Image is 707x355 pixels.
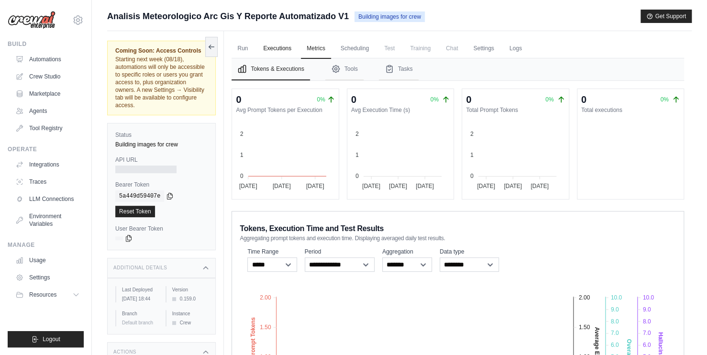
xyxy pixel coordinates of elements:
a: LLM Connections [11,191,84,207]
span: 0% [317,96,325,103]
label: User Bearer Token [115,225,208,233]
a: Run [232,39,254,59]
tspan: 10.0 [643,294,654,300]
tspan: [DATE] [239,183,257,189]
div: Building images for crew [115,141,208,148]
a: Logs [504,39,528,59]
div: 0 [466,93,471,106]
tspan: 1 [240,152,243,158]
a: Environment Variables [11,209,84,232]
a: Marketplace [11,86,84,101]
a: Scheduling [335,39,375,59]
span: Coming Soon: Access Controls [115,47,208,55]
tspan: 8.0 [611,318,619,324]
button: Tokens & Executions [232,58,309,80]
tspan: 1 [470,152,474,158]
span: Building images for crew [354,11,425,22]
dt: Avg Execution Time (s) [351,106,450,114]
div: 0 [581,93,586,106]
label: Aggregation [382,248,432,255]
iframe: Chat Widget [659,309,707,355]
tspan: [DATE] [416,183,434,189]
label: API URL [115,156,208,164]
label: Last Deployed [122,286,158,293]
a: Agents [11,103,84,119]
tspan: 6.0 [611,342,619,348]
label: Period [305,248,375,255]
button: Tools [325,58,364,80]
button: Get Support [641,10,692,23]
span: Starting next week (08/18), automations will only be accessible to specific roles or users you gr... [115,56,205,109]
tspan: 9.0 [611,306,619,312]
img: Logo [8,11,55,29]
label: Status [115,131,208,139]
a: Traces [11,174,84,189]
a: Reset Token [115,206,155,217]
a: Executions [257,39,297,59]
tspan: [DATE] [389,183,407,189]
tspan: 0 [470,173,474,179]
span: Test [378,39,400,58]
tspan: 2.00 [579,294,590,300]
button: Tasks [379,58,419,80]
tspan: 1 [355,152,359,158]
div: 0 [236,93,241,106]
dt: Total executions [581,106,680,114]
button: Resources [11,287,84,302]
tspan: 7.0 [643,330,651,336]
label: Branch [122,310,158,317]
tspan: 2 [470,131,474,137]
tspan: 2 [355,131,359,137]
tspan: 2.00 [260,294,271,300]
tspan: 8.0 [643,318,651,324]
tspan: 10.0 [611,294,622,300]
tspan: 0 [240,173,243,179]
a: Crew Studio [11,69,84,84]
div: Widget de chat [659,309,707,355]
div: Operate [8,145,84,153]
span: Resources [29,291,56,299]
tspan: [DATE] [530,183,549,189]
tspan: [DATE] [273,183,291,189]
div: 0 [351,93,356,106]
tspan: [DATE] [477,183,495,189]
span: 0% [431,96,439,103]
div: Crew [172,319,208,326]
div: Manage [8,241,84,249]
label: Data type [440,248,499,255]
span: Aggregating prompt tokens and execution time. Displaying averaged daily test results. [240,234,445,242]
span: Tokens, Execution Time and Test Results [240,223,384,234]
dt: Total Prompt Tokens [466,106,564,114]
tspan: 9.0 [643,306,651,312]
label: Instance [172,310,208,317]
label: Version [172,286,208,293]
label: Bearer Token [115,181,208,189]
span: Default branch [122,320,153,325]
tspan: 7.0 [611,330,619,336]
tspan: [DATE] [362,183,380,189]
span: Analisis Meteorologico Arc Gis Y Reporte Automatizado V1 [107,10,349,23]
tspan: 2 [240,131,243,137]
time: August 14, 2025 at 18:44 GMT-5 [122,296,150,301]
a: Integrations [11,157,84,172]
nav: Tabs [232,58,684,80]
tspan: [DATE] [306,183,324,189]
span: Logout [43,335,60,343]
div: 0.159.0 [172,295,208,302]
a: Settings [11,270,84,285]
a: Usage [11,253,84,268]
h3: Additional Details [113,265,167,271]
h3: Actions [113,349,136,355]
span: 0% [545,96,553,103]
div: Build [8,40,84,48]
a: Metrics [301,39,331,59]
span: Training is not available until the deployment is complete [404,39,436,58]
tspan: [DATE] [504,183,522,189]
dt: Avg Prompt Tokens per Execution [236,106,334,114]
a: Tool Registry [11,121,84,136]
tspan: 0 [355,173,359,179]
tspan: 1.50 [260,323,271,330]
a: Settings [467,39,499,59]
tspan: 6.0 [643,342,651,348]
span: Chat is not available until the deployment is complete [440,39,464,58]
